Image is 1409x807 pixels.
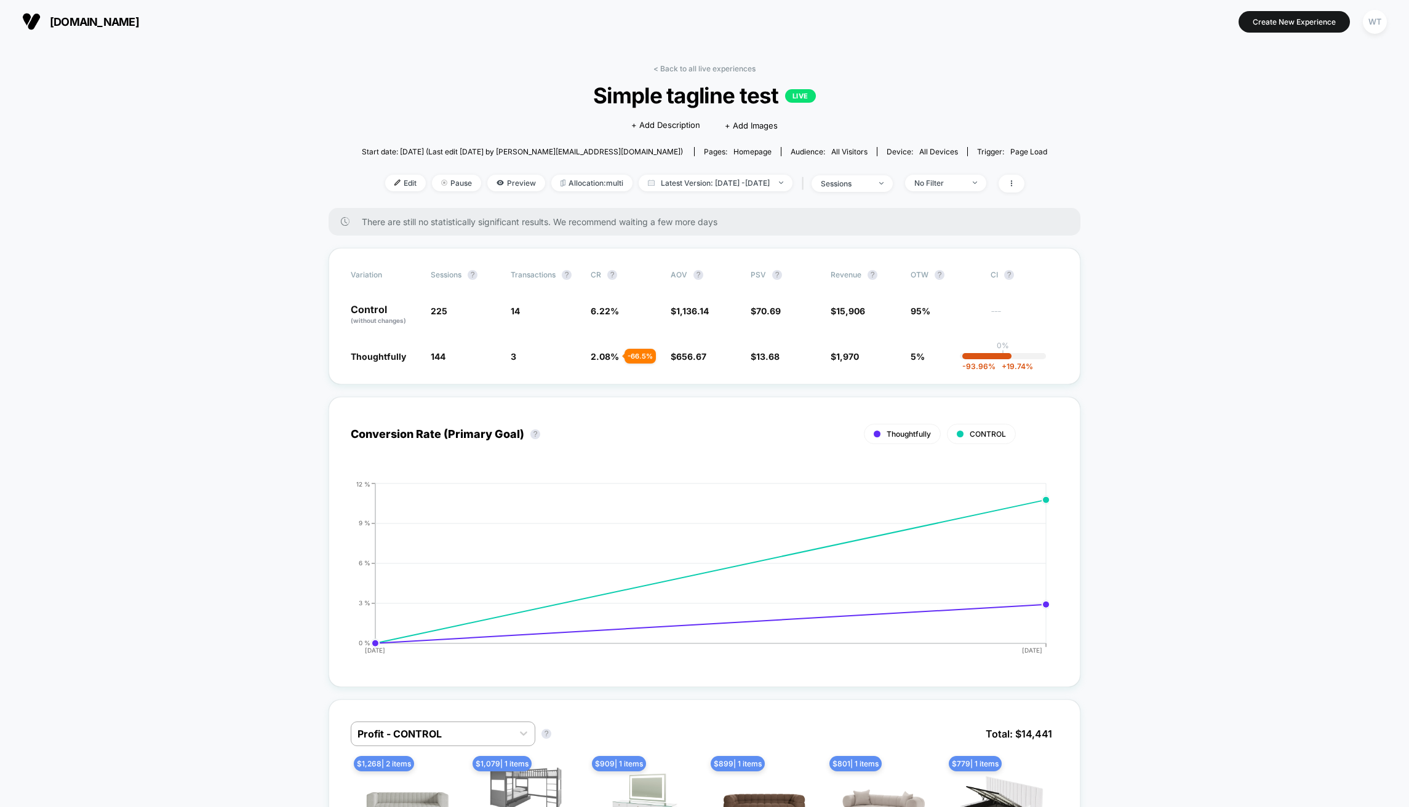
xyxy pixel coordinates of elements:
button: ? [541,729,551,739]
img: end [779,181,783,184]
div: CONVERSION_RATE [338,480,1046,665]
span: $ 1,079 | 1 items [473,756,532,771]
span: Allocation: multi [551,175,633,191]
p: 0% [997,341,1009,350]
a: < Back to all live experiences [653,64,756,73]
div: Audience: [791,147,868,156]
tspan: 6 % [359,559,370,566]
img: edit [394,180,401,186]
span: $ [751,306,781,316]
img: Visually logo [22,12,41,31]
span: $ [671,351,706,362]
span: Start date: [DATE] (Last edit [DATE] by [PERSON_NAME][EMAIL_ADDRESS][DOMAIN_NAME]) [362,147,683,156]
span: 1,136.14 [676,306,709,316]
span: $ 899 | 1 items [711,756,765,771]
span: 70.69 [756,306,781,316]
button: ? [1004,270,1014,280]
span: Pause [432,175,481,191]
span: Thoughtfully [351,351,406,362]
button: [DOMAIN_NAME] [18,12,143,31]
span: 19.74 % [996,362,1033,371]
span: Sessions [431,270,461,279]
button: ? [935,270,944,280]
span: 15,906 [836,306,865,316]
span: Simple tagline test [396,82,1013,108]
span: Latest Version: [DATE] - [DATE] [639,175,792,191]
span: all devices [919,147,958,156]
span: $ 801 | 1 items [829,756,882,771]
div: Trigger: [977,147,1047,156]
span: 2.08 % [591,351,619,362]
tspan: [DATE] [365,646,385,654]
img: end [879,182,884,185]
span: homepage [733,147,772,156]
span: $ [751,351,780,362]
div: sessions [821,179,870,188]
tspan: 12 % [356,480,370,487]
span: + Add Description [631,119,700,132]
span: 225 [431,306,447,316]
span: $ [831,306,865,316]
span: OTW [911,270,978,280]
span: CR [591,270,601,279]
span: CI [991,270,1058,280]
img: calendar [648,180,655,186]
button: ? [868,270,877,280]
div: Pages: [704,147,772,156]
span: $ [671,306,709,316]
div: - 66.5 % [625,349,656,364]
span: + [1002,362,1007,371]
button: Create New Experience [1239,11,1350,33]
span: $ 1,268 | 2 items [354,756,414,771]
button: ? [693,270,703,280]
span: 5% [911,351,925,362]
span: --- [991,308,1058,325]
div: WT [1363,10,1387,34]
button: ? [607,270,617,280]
span: 3 [511,351,516,362]
p: LIVE [785,89,816,103]
span: There are still no statistically significant results. We recommend waiting a few more days [362,217,1056,227]
span: 144 [431,351,445,362]
img: rebalance [561,180,565,186]
span: 6.22 % [591,306,619,316]
button: WT [1359,9,1391,34]
span: Preview [487,175,545,191]
div: No Filter [914,178,964,188]
span: 14 [511,306,520,316]
tspan: 9 % [359,519,370,527]
span: [DOMAIN_NAME] [50,15,139,28]
p: Control [351,304,418,325]
span: 1,970 [836,351,859,362]
p: | [1002,350,1004,359]
img: end [441,180,447,186]
span: 95% [911,306,930,316]
span: Page Load [1010,147,1047,156]
span: Variation [351,270,418,280]
span: Total: $ 14,441 [980,722,1058,746]
span: + Add Images [725,121,778,130]
span: Revenue [831,270,861,279]
img: end [973,181,977,184]
button: ? [530,429,540,439]
tspan: 0 % [359,639,370,646]
span: -93.96 % [962,362,996,371]
span: AOV [671,270,687,279]
button: ? [772,270,782,280]
span: $ 909 | 1 items [592,756,646,771]
button: ? [562,270,572,280]
span: $ 779 | 1 items [949,756,1002,771]
span: Edit [385,175,426,191]
span: Thoughtfully [887,429,931,439]
span: PSV [751,270,766,279]
span: (without changes) [351,317,406,324]
span: 13.68 [756,351,780,362]
button: ? [468,270,477,280]
span: $ [831,351,859,362]
span: Device: [877,147,967,156]
tspan: [DATE] [1022,646,1042,654]
span: 656.67 [676,351,706,362]
span: Transactions [511,270,556,279]
span: All Visitors [831,147,868,156]
tspan: 3 % [359,599,370,606]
